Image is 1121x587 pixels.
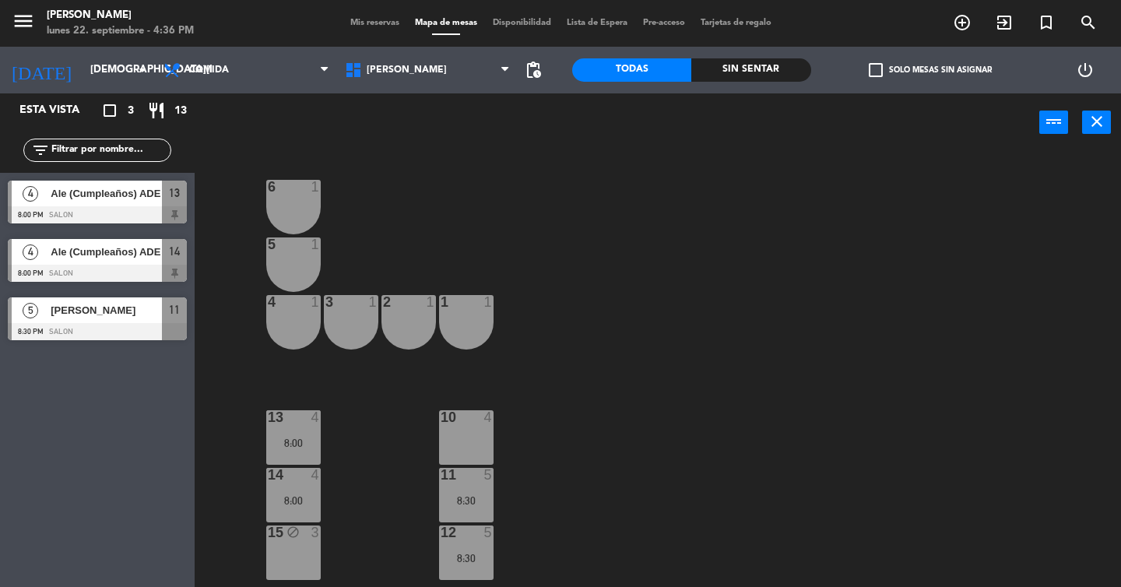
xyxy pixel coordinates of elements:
[100,101,119,120] i: crop_square
[441,410,441,424] div: 10
[23,186,38,202] span: 4
[693,19,779,27] span: Tarjetas de regalo
[31,141,50,160] i: filter_list
[407,19,485,27] span: Mapa de mesas
[383,295,384,309] div: 2
[23,303,38,318] span: 5
[286,525,300,539] i: block
[1082,111,1111,134] button: close
[484,468,494,482] div: 5
[311,295,321,309] div: 1
[50,142,170,159] input: Filtrar por nombre...
[311,410,321,424] div: 4
[174,102,187,120] span: 13
[311,237,321,251] div: 1
[439,553,494,564] div: 8:30
[635,19,693,27] span: Pre-acceso
[367,65,447,76] span: [PERSON_NAME]
[268,180,269,194] div: 6
[311,180,321,194] div: 1
[147,101,166,120] i: restaurant
[869,63,992,77] label: Solo mesas sin asignar
[484,410,494,424] div: 4
[311,468,321,482] div: 4
[441,525,441,540] div: 12
[23,244,38,260] span: 4
[12,9,35,33] i: menu
[524,61,543,79] span: pending_actions
[343,19,407,27] span: Mis reservas
[51,244,162,260] span: Ale (Cumpleaños) ADE
[51,185,162,202] span: Ale (Cumpleaños) ADE
[1045,112,1063,131] i: power_input
[484,525,494,540] div: 5
[169,184,180,202] span: 13
[441,295,441,309] div: 1
[268,410,269,424] div: 13
[133,61,152,79] i: arrow_drop_down
[311,525,321,540] div: 3
[691,58,810,82] div: Sin sentar
[1039,111,1068,134] button: power_input
[169,301,180,319] span: 11
[369,295,378,309] div: 1
[995,13,1014,32] i: exit_to_app
[268,237,269,251] div: 5
[266,495,321,506] div: 8:00
[268,525,269,540] div: 15
[1079,13,1098,32] i: search
[953,13,972,32] i: add_circle_outline
[8,101,112,120] div: Esta vista
[572,58,691,82] div: Todas
[47,8,194,23] div: [PERSON_NAME]
[268,468,269,482] div: 14
[169,242,180,261] span: 14
[47,23,194,39] div: lunes 22. septiembre - 4:36 PM
[128,102,134,120] span: 3
[189,65,229,76] span: Comida
[441,468,441,482] div: 11
[439,495,494,506] div: 8:30
[1037,13,1056,32] i: turned_in_not
[1088,112,1106,131] i: close
[559,19,635,27] span: Lista de Espera
[869,63,883,77] span: check_box_outline_blank
[427,295,436,309] div: 1
[485,19,559,27] span: Disponibilidad
[12,9,35,38] button: menu
[1076,61,1095,79] i: power_settings_new
[266,438,321,448] div: 8:00
[484,295,494,309] div: 1
[51,302,162,318] span: [PERSON_NAME]
[268,295,269,309] div: 4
